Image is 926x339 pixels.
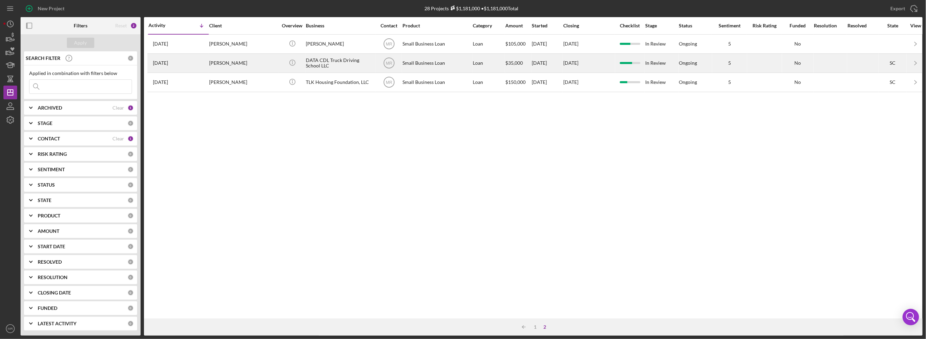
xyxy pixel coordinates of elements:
[679,79,697,85] div: Ongoing
[712,41,747,47] div: 5
[473,73,505,91] div: Loan
[148,23,179,28] div: Activity
[38,136,60,141] b: CONTACT
[128,290,134,296] div: 0
[903,309,919,325] div: Open Intercom Messenger
[679,23,712,28] div: Status
[306,54,374,72] div: DATA CDL Truck Driving School LLC
[782,23,813,28] div: Funded
[540,324,550,330] div: 2
[128,213,134,219] div: 0
[563,23,615,28] div: Closing
[29,71,132,76] div: Applied in combination with filters below
[645,23,678,28] div: Stage
[38,167,65,172] b: SENTIMENT
[38,182,55,188] b: STATUS
[38,228,59,234] b: AMOUNT
[645,73,678,91] div: In Review
[712,79,747,85] div: 5
[112,136,124,141] div: Clear
[67,38,94,48] button: Apply
[386,42,392,47] text: MR
[128,182,134,188] div: 0
[402,54,471,72] div: Small Business Loan
[907,23,924,28] div: View
[112,105,124,111] div: Clear
[38,290,71,296] b: CLOSING DATE
[128,55,134,61] div: 0
[128,243,134,250] div: 0
[891,2,905,15] div: Export
[128,228,134,234] div: 0
[386,80,392,85] text: MR
[128,305,134,311] div: 0
[473,35,505,53] div: Loan
[8,327,13,331] text: MR
[128,120,134,126] div: 0
[402,73,471,91] div: Small Business Loan
[153,41,168,47] time: 2025-06-27 11:09
[473,54,505,72] div: Loan
[38,259,62,265] b: RESOLVED
[74,23,87,28] b: Filters
[38,244,65,249] b: START DATE
[306,73,374,91] div: TLK Housing Foundation, LLC
[153,60,168,66] time: 2025-06-25 15:54
[712,60,747,66] div: 5
[128,151,134,157] div: 0
[128,259,134,265] div: 0
[782,41,813,47] div: No
[712,23,747,28] div: Sentiment
[879,60,906,66] div: SC
[38,151,67,157] b: RISK RATING
[128,274,134,280] div: 0
[376,23,402,28] div: Contact
[847,23,878,28] div: Resolved
[209,73,278,91] div: [PERSON_NAME]
[532,35,563,53] div: [DATE]
[747,23,782,28] div: Risk Rating
[879,23,906,28] div: State
[679,60,697,66] div: Ongoing
[128,136,134,142] div: 1
[473,23,505,28] div: Category
[615,23,645,28] div: Checklist
[21,2,71,15] button: New Project
[153,79,168,85] time: 2025-05-06 16:32
[306,35,374,53] div: [PERSON_NAME]
[130,22,137,29] div: 2
[38,321,76,326] b: LATEST ACTIVITY
[38,121,52,126] b: STAGE
[38,275,68,280] b: RESOLUTION
[306,23,374,28] div: Business
[279,23,305,28] div: Overview
[402,23,471,28] div: Product
[128,197,134,203] div: 0
[679,41,697,47] div: Ongoing
[128,166,134,173] div: 0
[505,41,526,47] span: $105,000
[532,23,563,28] div: Started
[563,79,578,85] time: [DATE]
[449,5,480,11] div: $1,181,000
[532,73,563,91] div: [DATE]
[531,324,540,330] div: 1
[38,305,57,311] b: FUNDED
[563,41,578,47] time: [DATE]
[402,35,471,53] div: Small Business Loan
[128,321,134,327] div: 0
[3,322,17,336] button: MR
[26,55,60,61] b: SEARCH FILTER
[209,54,278,72] div: [PERSON_NAME]
[645,54,678,72] div: In Review
[879,79,906,85] div: SC
[386,61,392,66] text: MR
[38,2,64,15] div: New Project
[128,105,134,111] div: 1
[782,79,813,85] div: No
[814,23,847,28] div: Resolution
[505,23,531,28] div: Amount
[884,2,923,15] button: Export
[782,60,813,66] div: No
[645,35,678,53] div: In Review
